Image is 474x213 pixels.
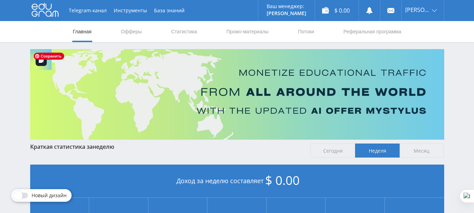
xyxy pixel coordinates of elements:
span: [PERSON_NAME] [405,7,430,13]
a: Реферальная программа [343,21,402,42]
div: Краткая статистика за [30,144,304,150]
span: Неделя [355,144,400,158]
a: Главная [72,21,92,42]
span: Сохранить [34,53,64,60]
span: Новый дизайн [32,193,67,198]
p: Ваш менеджер: [267,4,306,9]
a: Статистика [171,21,198,42]
a: Промо-материалы [226,21,269,42]
span: неделю [93,143,114,151]
span: $ 0.00 [265,172,300,188]
p: [PERSON_NAME] [267,11,306,16]
span: Месяц [400,144,444,158]
a: Офферы [120,21,143,42]
img: Banner [30,49,444,140]
a: Потоки [297,21,315,42]
div: Доход за неделю составляет [30,165,444,198]
span: Сегодня [311,144,355,158]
